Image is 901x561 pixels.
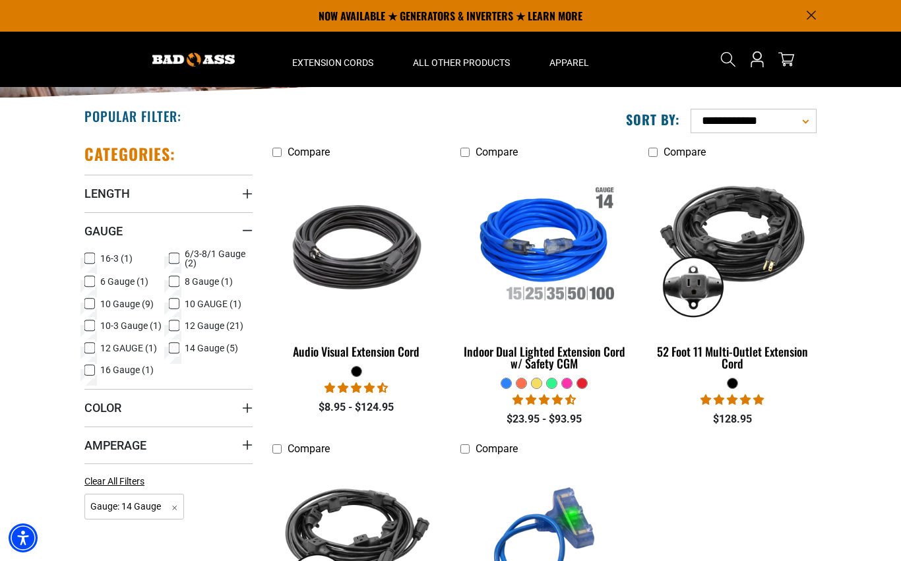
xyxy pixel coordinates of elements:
summary: Length [84,175,253,212]
span: Compare [476,442,518,455]
div: Audio Visual Extension Cord [272,345,441,357]
a: Indoor Dual Lighted Extension Cord w/ Safety CGM Indoor Dual Lighted Extension Cord w/ Safety CGM [460,165,629,377]
span: 10-3 Gauge (1) [100,321,162,330]
summary: All Other Products [393,32,530,87]
summary: Gauge [84,212,253,249]
span: 14 Gauge (5) [185,343,238,353]
summary: Extension Cords [272,32,393,87]
h2: Popular Filter: [84,107,181,125]
span: 10 Gauge (9) [100,299,154,309]
span: Extension Cords [292,57,373,69]
span: 16-3 (1) [100,254,133,263]
summary: Color [84,389,253,426]
span: 4.95 stars [700,394,764,406]
div: Indoor Dual Lighted Extension Cord w/ Safety CGM [460,345,629,369]
img: Indoor Dual Lighted Extension Cord w/ Safety CGM [461,171,627,323]
img: black [649,171,815,323]
a: Clear All Filters [84,475,150,488]
span: 10 GAUGE (1) [185,299,241,309]
span: Gauge: 14 Gauge [84,494,184,519]
label: Sort by: [626,111,680,128]
img: black [274,171,440,323]
span: 12 GAUGE (1) [100,343,157,353]
span: 6/3-8/1 Gauge (2) [185,249,248,268]
span: 16 Gauge (1) [100,365,154,374]
summary: Amperage [84,427,253,463]
div: $23.95 - $93.95 [460,411,629,427]
span: Length [84,186,130,201]
div: Accessibility Menu [9,523,38,552]
span: Clear All Filters [84,476,144,487]
h2: Categories: [84,144,175,164]
a: black 52 Foot 11 Multi-Outlet Extension Cord [648,165,817,377]
span: Compare [288,146,330,158]
img: Bad Ass Extension Cords [152,53,235,67]
span: 12 Gauge (21) [185,321,243,330]
span: Compare [476,146,518,158]
a: black Audio Visual Extension Cord [272,165,441,365]
div: 52 Foot 11 Multi-Outlet Extension Cord [648,345,817,369]
span: Color [84,400,121,415]
span: Compare [664,146,706,158]
span: Amperage [84,438,146,453]
span: 4.70 stars [325,382,388,394]
a: Gauge: 14 Gauge [84,500,184,512]
div: $128.95 [648,411,817,427]
summary: Apparel [530,32,609,87]
span: All Other Products [413,57,510,69]
span: 8 Gauge (1) [185,277,233,286]
span: Compare [288,442,330,455]
span: Apparel [549,57,589,69]
summary: Search [718,49,739,70]
a: Open this option [747,32,768,87]
span: 6 Gauge (1) [100,277,148,286]
span: 4.40 stars [513,394,576,406]
span: Gauge [84,223,123,239]
div: $8.95 - $124.95 [272,399,441,415]
a: cart [776,51,797,67]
